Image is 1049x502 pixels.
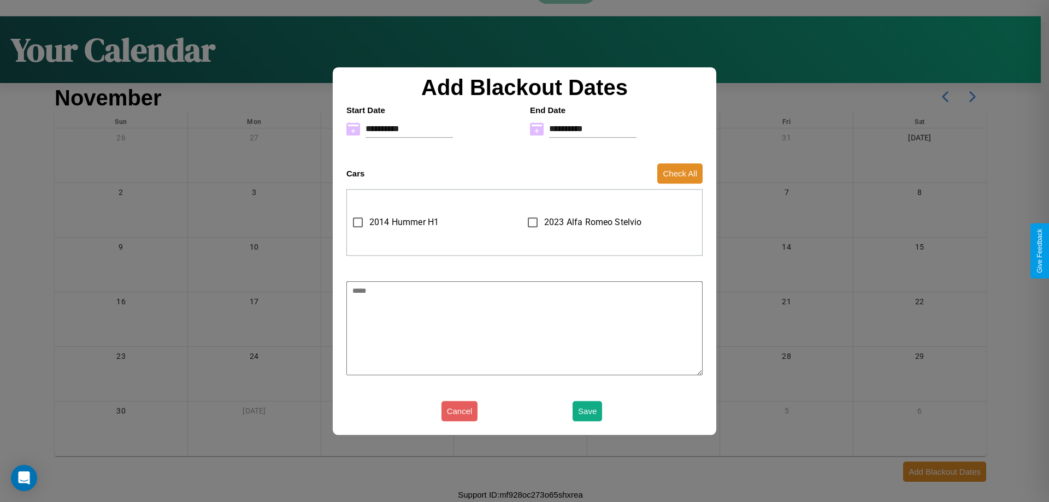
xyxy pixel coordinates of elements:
h4: Start Date [346,105,519,115]
h4: End Date [530,105,703,115]
button: Save [573,401,602,421]
span: 2023 Alfa Romeo Stelvio [544,216,641,229]
button: Cancel [441,401,478,421]
div: Open Intercom Messenger [11,465,37,491]
span: 2014 Hummer H1 [369,216,439,229]
h2: Add Blackout Dates [341,75,708,100]
div: Give Feedback [1036,229,1044,273]
h4: Cars [346,169,364,178]
button: Check All [657,163,703,184]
